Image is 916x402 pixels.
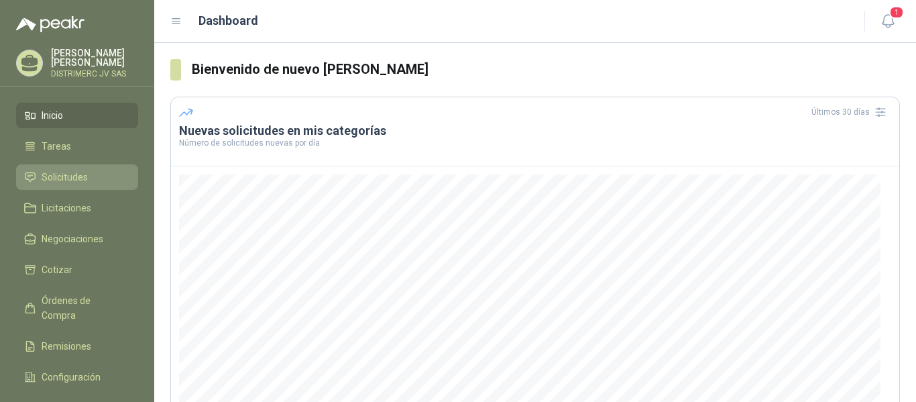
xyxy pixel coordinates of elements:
[42,139,71,154] span: Tareas
[16,195,138,221] a: Licitaciones
[192,59,900,80] h3: Bienvenido de nuevo [PERSON_NAME]
[42,262,72,277] span: Cotizar
[876,9,900,34] button: 1
[51,70,138,78] p: DISTRIMERC JV SAS
[16,164,138,190] a: Solicitudes
[16,257,138,283] a: Cotizar
[811,101,891,123] div: Últimos 30 días
[179,123,891,139] h3: Nuevas solicitudes en mis categorías
[16,103,138,128] a: Inicio
[889,6,904,19] span: 1
[42,108,63,123] span: Inicio
[179,139,891,147] p: Número de solicitudes nuevas por día
[198,11,258,30] h1: Dashboard
[16,334,138,359] a: Remisiones
[16,226,138,252] a: Negociaciones
[16,364,138,390] a: Configuración
[16,134,138,159] a: Tareas
[51,48,138,67] p: [PERSON_NAME] [PERSON_NAME]
[42,201,91,215] span: Licitaciones
[42,170,88,185] span: Solicitudes
[16,16,84,32] img: Logo peakr
[42,293,125,323] span: Órdenes de Compra
[42,370,101,385] span: Configuración
[42,232,103,246] span: Negociaciones
[42,339,91,354] span: Remisiones
[16,288,138,328] a: Órdenes de Compra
